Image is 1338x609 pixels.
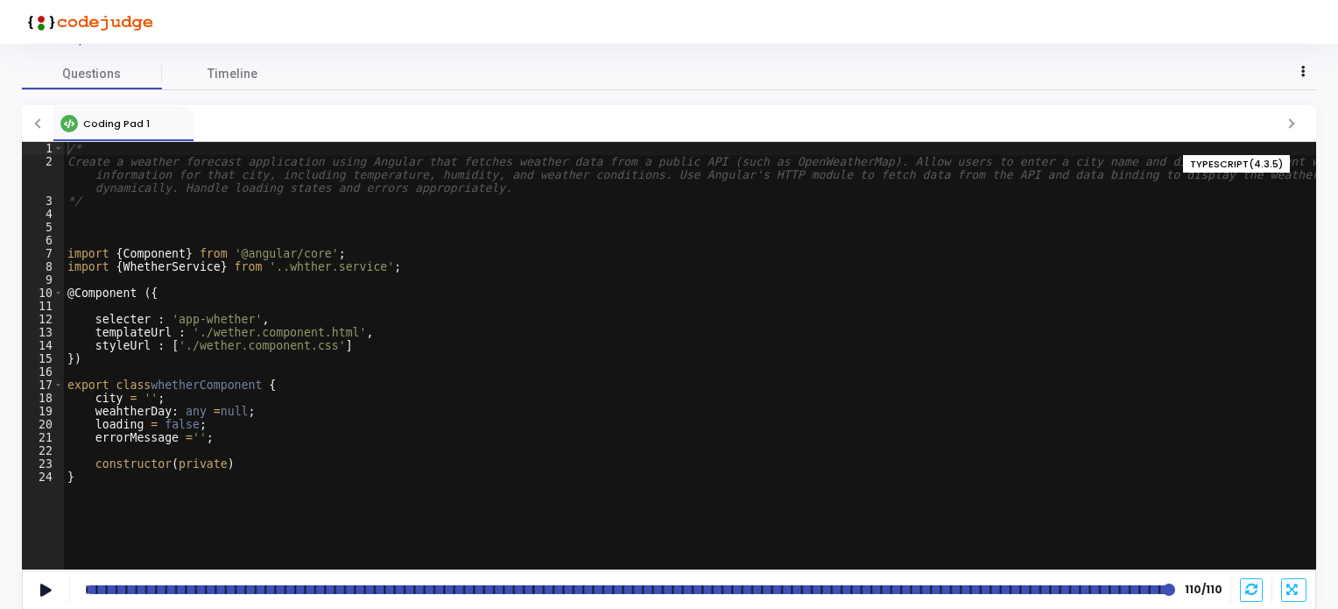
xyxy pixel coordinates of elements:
div: 17 [22,379,64,392]
div: 6 [22,234,64,247]
img: logo [22,4,153,39]
div: 18 [22,392,64,405]
div: 13 [22,326,64,339]
div: 23 [22,457,64,471]
div: 22 [22,444,64,457]
div: 3 [22,195,64,208]
div: 1 [22,142,64,155]
div: 10 [22,287,64,300]
div: 5 [22,221,64,234]
div: 8 [22,260,64,273]
div: 9 [22,273,64,287]
div: 20 [22,418,64,431]
div: 15 [22,352,64,365]
div: 2 [22,155,64,195]
div: 4 [22,208,64,221]
div: 16 [22,365,64,379]
div: 12 [22,313,64,326]
span: Coding Pad 1 [83,117,150,131]
div: 24 [22,471,64,484]
span: TYPESCRIPT(4.3.5) [1190,157,1283,172]
span: Timeline [208,65,257,83]
div: 21 [22,431,64,444]
div: 14 [22,339,64,352]
a: View Description [22,34,119,46]
div: 11 [22,300,64,313]
strong: 110/110 [1185,582,1221,598]
div: 7 [22,247,64,260]
div: 19 [22,405,64,418]
span: Questions [22,65,162,83]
